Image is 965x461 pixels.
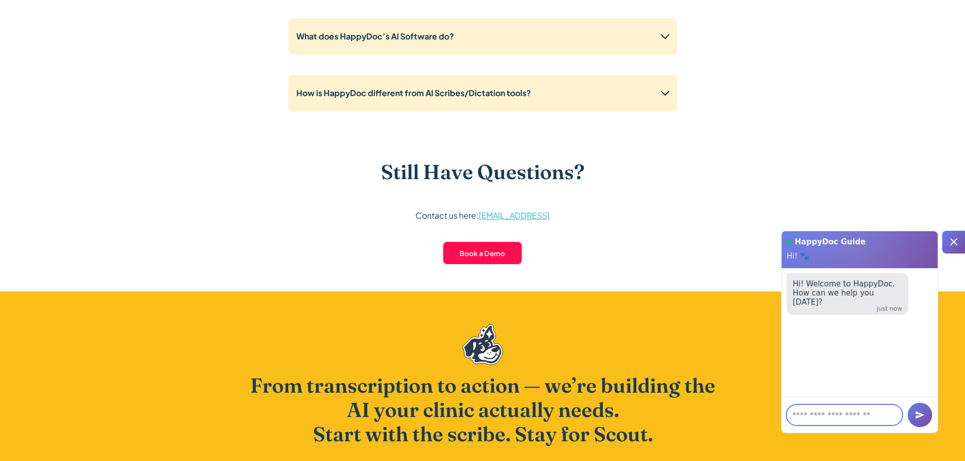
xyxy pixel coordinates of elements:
h2: From transcription to action — we’re building the AI your clinic actually needs. Start with the s... [240,373,726,446]
h3: Still Have Questions? [381,160,585,184]
strong: How is HappyDoc different from AI Scribes/Dictation tools? [296,88,531,98]
strong: What does HappyDoc’s AI Software do? [296,31,454,41]
p: Contact us here: [415,208,550,223]
a: Book a Demo [442,241,523,265]
a: [EMAIL_ADDRESS] [479,210,550,221]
